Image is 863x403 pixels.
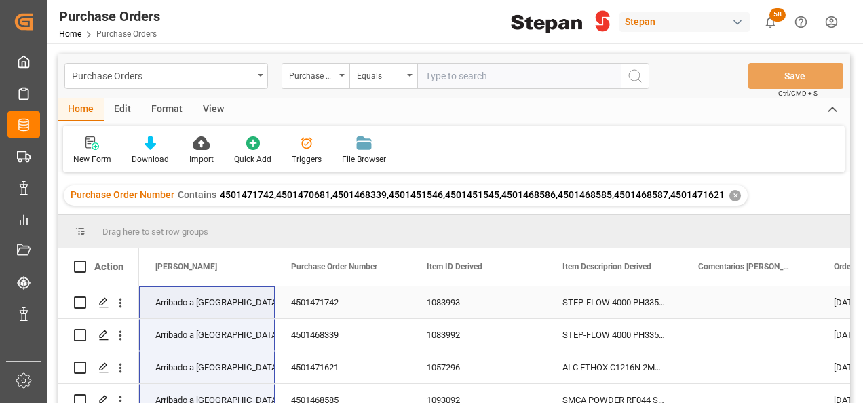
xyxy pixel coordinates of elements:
[132,153,169,166] div: Download
[342,153,386,166] div: File Browser
[141,98,193,121] div: Format
[357,66,403,82] div: Equals
[275,286,410,318] div: 4501471742
[562,262,651,271] span: Item Descriprion Derived
[104,98,141,121] div: Edit
[621,63,649,89] button: search button
[155,352,258,383] div: Arribado a [GEOGRAPHIC_DATA]
[58,319,139,351] div: Press SPACE to select this row.
[72,66,253,83] div: Purchase Orders
[73,153,111,166] div: New Form
[102,227,208,237] span: Drag here to set row groups
[410,319,546,351] div: 1083992
[155,287,258,318] div: Arribado a [GEOGRAPHIC_DATA]
[58,351,139,384] div: Press SPACE to select this row.
[289,66,335,82] div: Purchase Order Number
[729,190,741,201] div: ✕
[275,319,410,351] div: 4501468339
[546,351,682,383] div: ALC ETHOX C1216N 2MX/MB PF276 z BULK (CEPSINOL® -E (MB*) 1216/2 BULK)
[193,98,234,121] div: View
[59,29,81,39] a: Home
[275,351,410,383] div: 4501471621
[94,261,123,273] div: Action
[71,189,174,200] span: Purchase Order Number
[546,286,682,318] div: STEP-FLOW 4000 PH335 DR53 220k
[410,351,546,383] div: 1057296
[748,63,843,89] button: Save
[189,153,214,166] div: Import
[349,63,417,89] button: open menu
[59,6,160,26] div: Purchase Orders
[292,153,322,166] div: Triggers
[619,9,755,35] button: Stepan
[417,63,621,89] input: Type to search
[786,7,816,37] button: Help Center
[427,262,482,271] span: Item ID Derived
[64,63,268,89] button: open menu
[410,286,546,318] div: 1083993
[698,262,789,271] span: Comentarios [PERSON_NAME]
[58,286,139,319] div: Press SPACE to select this row.
[755,7,786,37] button: show 58 new notifications
[58,98,104,121] div: Home
[619,12,750,32] div: Stepan
[155,262,217,271] span: [PERSON_NAME]
[220,189,725,200] span: 4501471742,4501470681,4501468339,4501451546,4501451545,4501468586,4501468585,4501468587,4501471621
[282,63,349,89] button: open menu
[234,153,271,166] div: Quick Add
[178,189,216,200] span: Contains
[155,320,258,351] div: Arribado a [GEOGRAPHIC_DATA]
[769,8,786,22] span: 58
[546,319,682,351] div: STEP-FLOW 4000 PH335TO30 1000k
[291,262,377,271] span: Purchase Order Number
[778,88,818,98] span: Ctrl/CMD + S
[511,10,610,34] img: Stepan_Company_logo.svg.png_1713531530.png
